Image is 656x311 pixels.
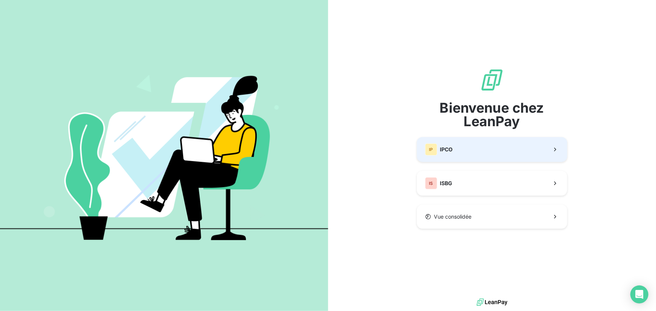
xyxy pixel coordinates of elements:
button: IPIPCO [417,137,567,162]
div: Open Intercom Messenger [630,285,648,303]
span: Vue consolidée [434,213,472,220]
button: Vue consolidée [417,205,567,229]
div: IS [425,177,437,189]
span: Bienvenue chez LeanPay [417,101,567,128]
span: ISBG [440,180,453,187]
div: IP [425,143,437,155]
span: IPCO [440,146,453,153]
button: ISISBG [417,171,567,196]
img: logo [477,297,508,308]
img: logo sigle [480,68,504,92]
